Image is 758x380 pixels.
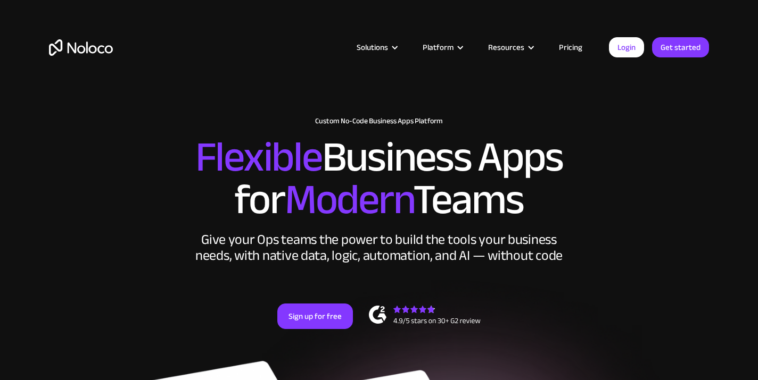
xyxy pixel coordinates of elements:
a: Login [609,37,644,57]
span: Modern [285,160,413,239]
a: Get started [652,37,709,57]
div: Give your Ops teams the power to build the tools your business needs, with native data, logic, au... [193,232,565,264]
div: Solutions [343,40,409,54]
div: Resources [475,40,546,54]
a: home [49,39,113,56]
div: Platform [423,40,454,54]
a: Pricing [546,40,596,54]
span: Flexible [195,117,322,197]
h2: Business Apps for Teams [49,136,709,221]
h1: Custom No-Code Business Apps Platform [49,117,709,125]
div: Platform [409,40,475,54]
div: Resources [488,40,524,54]
div: Solutions [357,40,388,54]
a: Sign up for free [277,303,353,329]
